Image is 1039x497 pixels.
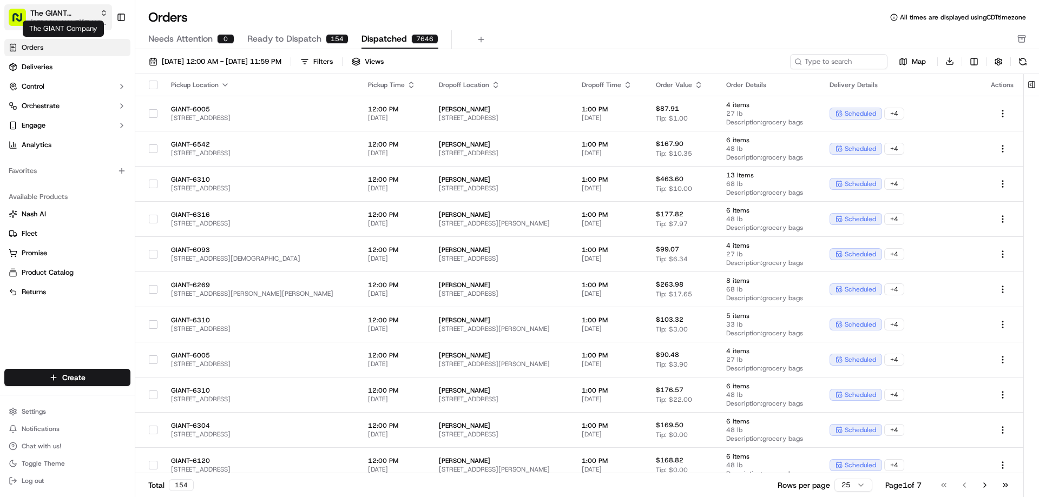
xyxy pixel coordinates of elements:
span: 1:00 PM [582,456,639,465]
div: + 4 [884,283,904,295]
span: [PERSON_NAME] [439,386,564,395]
span: $168.82 [656,456,683,465]
span: 68 lb [726,180,812,188]
div: Pickup Time [368,81,422,89]
span: [STREET_ADDRESS] [439,254,564,263]
span: [STREET_ADDRESS] [439,114,564,122]
span: [STREET_ADDRESS][PERSON_NAME] [439,465,564,474]
span: Notifications [22,425,60,433]
a: 💻API Documentation [87,237,178,257]
span: 12:00 PM [368,210,422,219]
span: Deliveries [22,62,52,72]
button: Nash AI [4,206,130,223]
div: + 4 [884,319,904,330]
span: scheduled [845,250,876,259]
span: [STREET_ADDRESS] [171,324,351,333]
span: Description: grocery bags [726,223,812,232]
span: 1:00 PM [582,175,639,184]
span: Description: grocery bags [726,364,812,373]
span: Tip: $0.00 [656,466,688,474]
span: GIANT-6310 [171,175,351,184]
span: 48 lb [726,144,812,153]
button: Promise [4,244,130,262]
span: [DATE] [582,324,639,333]
button: Product Catalog [4,264,130,281]
span: [STREET_ADDRESS] [171,219,351,228]
div: + 4 [884,213,904,225]
span: 12:00 PM [368,105,422,114]
span: GIANT-6269 [171,281,351,289]
span: [DATE] [582,360,639,368]
span: 12:00 PM [368,456,422,465]
span: $167.90 [656,140,683,148]
button: Toggle Theme [4,456,130,471]
span: Needs Attention [148,32,213,45]
a: 📗Knowledge Base [6,237,87,257]
span: [PERSON_NAME] [439,140,564,149]
h1: Orders [148,9,188,26]
span: 1:00 PM [582,351,639,360]
span: [DATE] [368,114,422,122]
span: Orders [22,43,43,52]
button: [DATE] 12:00 AM - [DATE] 11:59 PM [144,54,286,69]
span: scheduled [845,390,876,399]
span: [PERSON_NAME][EMAIL_ADDRESS][PERSON_NAME][DOMAIN_NAME] [30,18,108,27]
a: Orders [4,39,130,56]
span: 48 lb [726,426,812,434]
span: [STREET_ADDRESS] [171,465,351,474]
a: Nash AI [9,209,126,219]
a: Powered byPylon [76,268,131,276]
span: $463.60 [656,175,683,183]
span: Analytics [22,140,51,150]
span: [DATE] [368,324,422,333]
button: Notifications [4,421,130,436]
span: 6 items [726,452,812,461]
span: [DATE] [582,254,639,263]
button: Create [4,369,130,386]
div: Dropoff Time [582,81,639,89]
p: Rows per page [778,480,830,491]
span: scheduled [845,426,876,434]
span: [STREET_ADDRESS][PERSON_NAME] [439,324,564,333]
span: Product Catalog [22,268,74,277]
span: $177.82 [656,210,683,218]
span: [PERSON_NAME] [439,246,564,254]
span: • [90,168,94,176]
span: 1:00 PM [582,281,639,289]
div: + 4 [884,108,904,120]
p: Welcome 👋 [11,43,197,61]
span: 12:00 PM [368,421,422,430]
div: Favorites [4,162,130,180]
span: [STREET_ADDRESS] [439,289,564,298]
span: [DATE] [582,465,639,474]
span: 1:00 PM [582,105,639,114]
span: [PERSON_NAME] [439,175,564,184]
div: Dropoff Location [439,81,564,89]
div: Start new chat [49,103,177,114]
button: Returns [4,283,130,301]
span: GIANT-6316 [171,210,351,219]
span: [STREET_ADDRESS][PERSON_NAME] [439,219,564,228]
span: Description: grocery bags [726,294,812,302]
span: Description: grocery bags [726,434,812,443]
span: [DATE] [582,184,639,193]
div: + 4 [884,424,904,436]
span: [STREET_ADDRESS] [439,395,564,403]
span: [DATE] [368,219,422,228]
span: [PERSON_NAME] [439,456,564,465]
button: The GIANT Company[PERSON_NAME][EMAIL_ADDRESS][PERSON_NAME][DOMAIN_NAME] [4,4,112,30]
button: Fleet [4,225,130,242]
span: scheduled [845,109,876,118]
span: 6 items [726,417,812,426]
span: [DATE] [368,289,422,298]
span: API Documentation [102,242,174,253]
span: Views [365,57,384,67]
span: 12:00 PM [368,140,422,149]
div: + 4 [884,178,904,190]
span: Orchestrate [22,101,60,111]
span: [STREET_ADDRESS] [439,184,564,193]
div: Past conversations [11,141,73,149]
span: 27 lb [726,250,812,259]
button: Views [347,54,389,69]
span: Log out [22,476,44,485]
